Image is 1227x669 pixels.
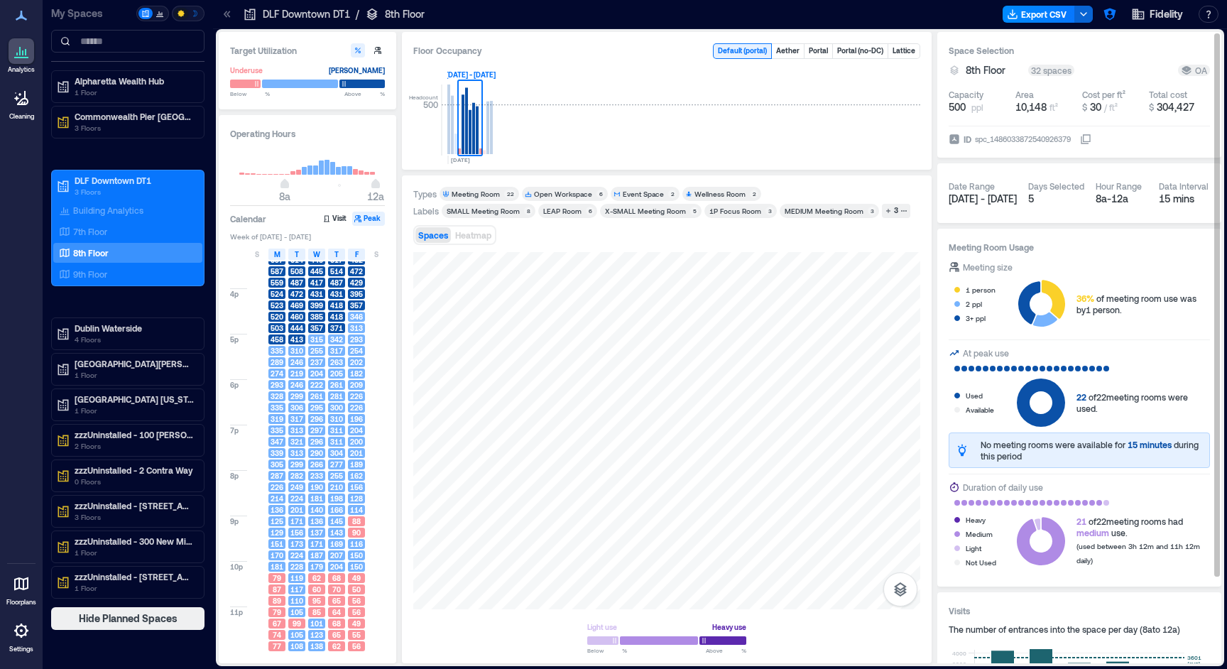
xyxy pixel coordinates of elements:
div: spc_1486033872540926379 [974,132,1072,146]
p: Commonwealth Pier [GEOGRAPHIC_DATA] [75,111,194,122]
div: 8a - 12a [1096,192,1147,206]
p: / [356,7,359,21]
span: 357 [350,300,363,310]
span: 289 [271,357,283,367]
div: 1P Focus Room [709,206,761,216]
span: 296 [310,437,323,447]
p: 1 Floor [75,87,194,98]
div: OA [1181,65,1207,76]
div: Medium [966,527,993,541]
span: 90 [352,528,361,538]
span: 49 [352,573,361,583]
p: [GEOGRAPHIC_DATA] [US_STATE] [75,393,194,405]
p: 0 Floors [75,476,194,487]
span: 395 [350,289,363,299]
span: 162 [350,471,363,481]
span: 119 [290,573,303,583]
span: 237 [310,357,323,367]
span: 224 [290,550,303,560]
div: of 22 meeting rooms had use. [1076,516,1210,538]
button: Portal (no-DC) [833,44,888,58]
span: 472 [290,289,303,299]
div: 15 mins [1159,192,1211,206]
span: 62 [312,573,321,583]
div: 2 ppl [966,297,982,311]
p: DLF Downtown DT1 [75,175,194,186]
div: X-SMALL Meeting Room [605,206,686,216]
span: 12a [367,190,384,202]
span: Heatmap [455,230,491,240]
span: 347 [271,437,283,447]
span: 68 [332,573,341,583]
span: 187 [310,550,323,560]
span: 136 [310,516,323,526]
span: 136 [271,505,283,515]
span: 5p [230,334,239,344]
div: 6 [586,207,594,215]
span: 290 [310,448,323,458]
span: Above % [344,89,385,98]
span: 317 [330,346,343,356]
button: IDspc_1486033872540926379 [1080,134,1091,145]
div: No meeting rooms were available for during this period [981,439,1204,462]
span: 310 [330,414,343,424]
span: 249 [290,482,303,492]
span: 300 [330,403,343,413]
span: 166 [330,505,343,515]
div: Floor Occupancy [413,43,702,59]
span: 156 [350,482,363,492]
p: 3 Floors [75,122,194,134]
span: 255 [330,471,343,481]
button: Aether [772,44,804,58]
span: 335 [271,403,283,413]
button: Fidelity [1127,3,1187,26]
div: Not Used [966,555,996,570]
span: 263 [330,357,343,367]
span: 261 [310,391,323,401]
span: 319 [271,414,283,424]
span: 226 [350,391,363,401]
span: 487 [290,278,303,288]
span: 143 [330,528,343,538]
span: 385 [310,312,323,322]
span: 219 [290,369,303,379]
div: of 22 meeting rooms were used. [1076,391,1210,414]
p: zzzUninstalled - 2 Contra Way [75,464,194,476]
span: [DATE] - [DATE] [949,192,1017,205]
div: 3+ ppl [966,311,986,325]
div: Wellness Room [694,189,746,199]
div: MEDIUM Meeting Room [785,206,863,216]
p: 1 Floor [75,547,194,558]
span: 335 [271,346,283,356]
a: Floorplans [2,567,40,611]
span: 8a [279,190,290,202]
span: 487 [330,278,343,288]
span: 287 [271,471,283,481]
div: Labels [413,205,439,217]
span: 205 [330,369,343,379]
span: 261 [330,380,343,390]
div: Hour Range [1096,180,1142,192]
div: 3 [868,207,876,215]
span: 129 [271,528,283,538]
div: 8 [524,207,533,215]
span: 189 [350,459,363,469]
h3: Space Selection [949,43,1210,58]
span: 226 [271,482,283,492]
span: 311 [330,425,343,435]
span: S [374,249,378,260]
span: 228 [290,562,303,572]
span: 293 [271,380,283,390]
span: 293 [350,334,363,344]
span: 9p [230,516,239,526]
span: 214 [271,494,283,504]
span: 140 [310,505,323,515]
span: 200 [350,437,363,447]
button: Lattice [888,44,920,58]
span: 431 [330,289,343,299]
p: 1 Floor [75,369,194,381]
div: Meeting size [963,260,1013,274]
span: 418 [330,312,343,322]
div: 32 spaces [1028,65,1074,76]
span: 226 [350,403,363,413]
